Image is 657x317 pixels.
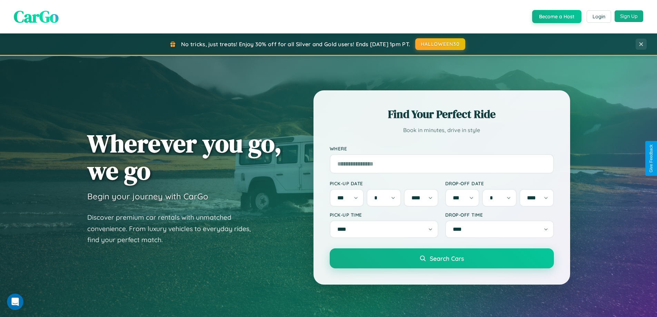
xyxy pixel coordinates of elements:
label: Drop-off Time [445,212,554,218]
button: HALLOWEEN30 [415,38,465,50]
label: Where [330,146,554,151]
h3: Begin your journey with CarGo [87,191,208,201]
span: No tricks, just treats! Enjoy 30% off for all Silver and Gold users! Ends [DATE] 1pm PT. [181,41,410,48]
span: Search Cars [430,255,464,262]
div: Give Feedback [649,145,654,172]
button: Become a Host [532,10,581,23]
h1: Wherever you go, we go [87,130,282,184]
label: Pick-up Date [330,180,438,186]
iframe: Intercom live chat [7,294,23,310]
label: Pick-up Time [330,212,438,218]
label: Drop-off Date [445,180,554,186]
p: Discover premium car rentals with unmatched convenience. From luxury vehicles to everyday rides, ... [87,212,260,246]
button: Login [587,10,611,23]
h2: Find Your Perfect Ride [330,107,554,122]
button: Sign Up [615,10,643,22]
p: Book in minutes, drive in style [330,125,554,135]
button: Search Cars [330,248,554,268]
span: CarGo [14,5,59,28]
